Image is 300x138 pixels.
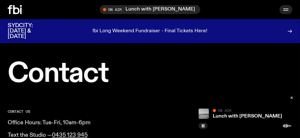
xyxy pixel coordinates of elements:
[52,132,88,138] a: 0435 123 945
[8,119,292,126] p: Office Hours: Tue-Fri, 10am-6pm
[213,114,282,119] a: Lunch with [PERSON_NAME]
[218,108,231,112] span: On Air
[8,110,292,113] h2: CONTACT US
[100,5,200,14] button: On AirLunch with [PERSON_NAME]
[8,23,49,39] h3: SYDCITY: [DATE] & [DATE]
[8,61,292,87] h1: Contact
[93,28,208,34] p: fbi Long Weekend Fundraiser - Final Tickets Here!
